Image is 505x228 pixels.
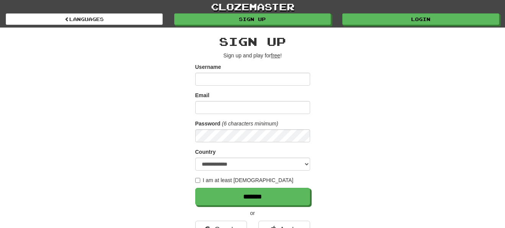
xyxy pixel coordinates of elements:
a: Languages [6,13,163,25]
label: Country [195,148,216,156]
label: Email [195,91,209,99]
label: Username [195,63,221,71]
h2: Sign up [195,35,310,48]
em: (6 characters minimum) [222,121,278,127]
a: Login [342,13,499,25]
p: or [195,209,310,217]
a: Sign up [174,13,331,25]
label: I am at least [DEMOGRAPHIC_DATA] [195,176,294,184]
label: Password [195,120,221,127]
p: Sign up and play for ! [195,52,310,59]
u: free [271,52,280,59]
input: I am at least [DEMOGRAPHIC_DATA] [195,178,200,183]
